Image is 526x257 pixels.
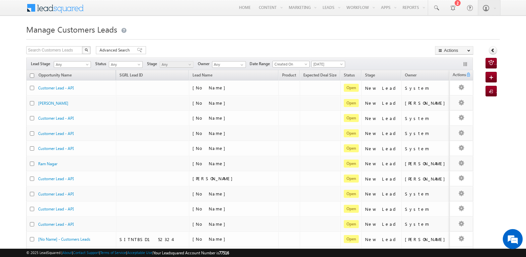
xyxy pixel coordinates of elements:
a: Ram Nagar [38,161,57,166]
span: Open [344,99,359,107]
div: New Lead [365,146,398,152]
span: [No Name] [192,191,229,196]
div: New Lead [365,236,398,242]
span: Lead Stage [31,61,53,67]
span: Created On [273,61,307,67]
input: Check all records [30,73,34,78]
div: System [405,85,448,91]
a: [No Name] - Customers Leads [38,237,90,242]
input: Type to Search [212,61,246,68]
div: System [405,130,448,136]
a: [DATE] [311,61,345,67]
span: Stage [365,72,375,77]
span: [PERSON_NAME] [192,176,236,181]
a: Customer Lead - API [38,131,74,136]
div: [PERSON_NAME] [405,176,448,182]
div: System [405,221,448,227]
a: Customer Lead - API [38,116,74,121]
span: [No Name] [192,100,229,106]
a: [PERSON_NAME] [38,101,68,106]
span: Date Range [250,61,272,67]
a: Customer Lead - API [38,146,74,151]
div: New Lead [365,115,398,121]
div: New Lead [365,221,398,227]
div: System [405,206,448,212]
span: Open [344,220,359,228]
a: Customer Lead - API [38,206,74,211]
span: Open [344,129,359,137]
span: [No Name] [192,115,229,121]
button: Actions [435,46,473,55]
div: New Lead [365,130,398,136]
span: Any [160,62,191,67]
span: [No Name] [192,221,229,227]
span: Stage [147,61,160,67]
span: © 2025 LeadSquared | | | | | [26,250,229,256]
a: Opportunity Name [35,71,75,80]
div: System [405,115,448,121]
span: Open [344,84,359,92]
a: Customer Lead - API [38,222,74,227]
div: New Lead [365,176,398,182]
span: Owner [198,61,212,67]
span: Lead Name [189,71,216,80]
span: Advanced Search [100,47,132,53]
a: Created On [272,61,310,67]
a: Expected Deal Size [300,71,340,80]
span: Open [344,175,359,183]
div: SITNTBSD152324 [119,236,186,242]
a: Customer Lead - API [38,192,74,196]
div: New Lead [365,161,398,167]
span: Your Leadsquared Account Number is [153,250,229,255]
div: System [405,191,448,197]
span: Any [54,62,89,67]
a: Any [160,61,193,68]
span: [No Name] [192,161,229,166]
span: Status [95,61,109,67]
span: [No Name] [192,145,229,151]
a: Terms of Service [100,250,126,255]
a: Any [109,61,143,68]
div: System [405,146,448,152]
span: Actions [450,71,466,80]
div: New Lead [365,206,398,212]
a: Stage [362,71,378,80]
a: About [62,250,72,255]
a: Contact Support [73,250,99,255]
span: Open [344,190,359,198]
div: New Lead [365,85,398,91]
span: 77516 [219,250,229,255]
span: [No Name] [192,130,229,136]
span: Open [344,160,359,168]
span: Open [344,205,359,213]
div: [PERSON_NAME] [405,161,448,167]
span: [DATE] [312,61,343,67]
span: Product [282,72,296,77]
span: Manage Customers Leads [26,24,117,35]
span: Open [344,114,359,122]
a: Show All Items [237,62,245,68]
a: Status [340,71,358,80]
span: [No Name] [192,85,229,90]
a: Acceptable Use [127,250,152,255]
div: [PERSON_NAME] [405,100,448,106]
span: [No Name] [192,206,229,211]
span: [No Name] [192,236,229,242]
span: Any [109,62,141,67]
a: Customer Lead - API [38,176,74,181]
img: Search [85,48,88,52]
div: New Lead [365,191,398,197]
a: Customer Lead - API [38,85,74,90]
span: SGRL Lead ID [119,72,143,77]
div: [PERSON_NAME] [405,236,448,242]
span: Open [344,144,359,152]
a: SGRL Lead ID [116,71,146,80]
div: New Lead [365,100,398,106]
span: Expected Deal Size [303,72,337,77]
span: Open [344,235,359,243]
span: Owner [405,72,416,77]
span: Opportunity Name [38,72,72,77]
a: Any [54,61,91,68]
